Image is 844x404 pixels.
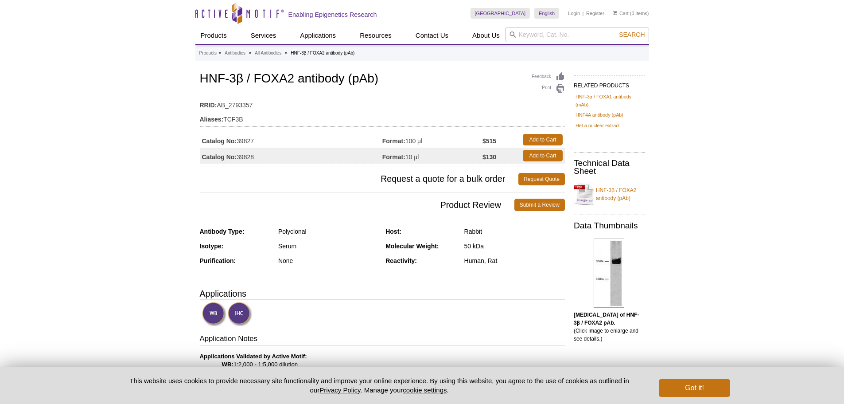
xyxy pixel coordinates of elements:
strong: $130 [482,153,496,161]
strong: Antibody Type: [200,228,245,235]
a: Contact Us [410,27,454,44]
strong: Purification: [200,257,236,264]
input: Keyword, Cat. No. [505,27,649,42]
img: Western Blot Validated [202,302,226,326]
strong: Format: [382,137,405,145]
div: Serum [278,242,379,250]
a: English [534,8,559,19]
a: Add to Cart [523,150,563,161]
h2: Enabling Epigenetics Research [288,11,377,19]
td: 10 µl [382,148,482,164]
a: HNF-3α / FOXA1 antibody (mAb) [576,93,643,109]
h3: Application Notes [200,333,565,346]
strong: $515 [482,137,496,145]
a: Login [568,10,580,16]
a: Submit a Review [514,199,565,211]
a: Resources [354,27,397,44]
a: Print [532,84,565,94]
h2: Data Thumbnails [574,222,645,230]
button: cookie settings [403,386,447,394]
span: Request a quote for a bulk order [200,173,519,185]
strong: WB: [222,361,233,368]
li: | [583,8,584,19]
a: About Us [467,27,505,44]
a: Register [586,10,604,16]
a: Applications [295,27,341,44]
h1: HNF-3β / FOXA2 antibody (pAb) [200,72,565,87]
strong: Catalog No: [202,153,237,161]
p: (Click image to enlarge and see details.) [574,311,645,343]
a: Request Quote [518,173,565,185]
a: Products [195,27,232,44]
a: [GEOGRAPHIC_DATA] [471,8,530,19]
b: Applications Validated by Active Motif: [200,353,307,360]
li: HNF-3β / FOXA2 antibody (pAb) [291,51,354,55]
a: Privacy Policy [319,386,360,394]
a: Feedback [532,72,565,82]
h2: RELATED PRODUCTS [574,75,645,91]
strong: RRID: [200,101,217,109]
img: HNF-3β / FOXA2 antibody (pAb) tested by Western blot. [594,239,624,308]
a: Add to Cart [523,134,563,145]
td: 100 µl [382,132,482,148]
li: » [249,51,252,55]
div: None [278,257,379,265]
strong: Host: [385,228,401,235]
span: Search [619,31,645,38]
div: Human, Rat [464,257,565,265]
a: Products [199,49,217,57]
h3: Applications [200,287,565,300]
a: All Antibodies [255,49,281,57]
b: [MEDICAL_DATA] of HNF-3β / FOXA2 pAb. [574,312,639,326]
td: AB_2793357 [200,96,565,110]
a: HeLa nuclear extract [576,122,620,129]
img: Immunohistochemistry Validated [228,302,252,326]
div: Rabbit [464,227,565,235]
li: (0 items) [613,8,649,19]
a: Services [245,27,282,44]
img: Your Cart [613,11,617,15]
strong: Molecular Weight: [385,243,439,250]
p: This website uses cookies to provide necessary site functionality and improve your online experie... [114,376,645,395]
a: HNF-3β / FOXA2 antibody (pAb) [574,181,645,208]
a: Cart [613,10,629,16]
strong: Reactivity: [385,257,417,264]
a: Antibodies [225,49,245,57]
strong: Catalog No: [202,137,237,145]
h2: Technical Data Sheet [574,159,645,175]
strong: Format: [382,153,405,161]
button: Got it! [659,379,730,397]
strong: Isotype: [200,243,224,250]
button: Search [616,31,647,39]
a: HNF4A antibody (pAb) [576,111,623,119]
span: Product Review [200,199,514,211]
li: » [219,51,222,55]
td: 39827 [200,132,382,148]
div: 50 kDa [464,242,565,250]
td: TCF3B [200,110,565,124]
td: 39828 [200,148,382,164]
strong: Aliases: [200,115,224,123]
div: Polyclonal [278,227,379,235]
p: 1:2,000 - 1:5,000 dilution [200,353,565,369]
li: » [285,51,288,55]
